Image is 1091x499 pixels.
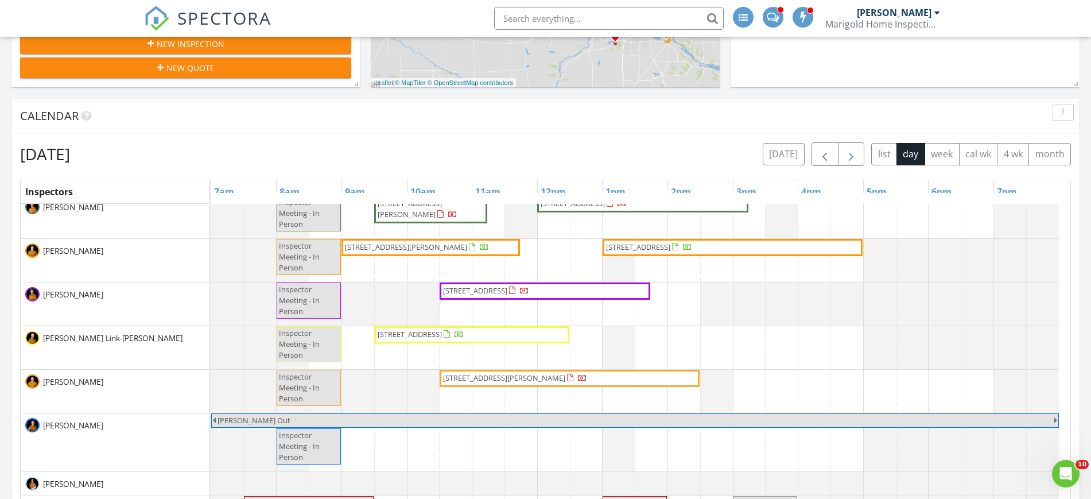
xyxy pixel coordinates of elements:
[538,183,569,201] a: 12pm
[41,420,106,431] span: [PERSON_NAME]
[41,376,106,388] span: [PERSON_NAME]
[812,142,838,166] button: Previous day
[41,289,106,300] span: [PERSON_NAME]
[157,38,224,50] span: New Inspection
[615,30,622,37] div: 15441 Idaho Pl, Savage, MN 55378
[395,79,426,86] a: © MapTiler
[443,285,507,296] span: [STREET_ADDRESS]
[1052,460,1080,488] iframe: Intercom live chat
[798,183,824,201] a: 4pm
[177,6,271,30] span: SPECTORA
[668,183,694,201] a: 2pm
[443,373,565,383] span: [STREET_ADDRESS][PERSON_NAME]
[279,284,320,316] span: Inspector Meeting - In Person
[925,143,960,165] button: week
[25,243,40,258] img: kanipes__kyle.png
[144,6,169,31] img: The Best Home Inspection Software - Spectora
[41,332,185,344] span: [PERSON_NAME] Link-[PERSON_NAME]
[407,183,438,201] a: 10am
[857,7,931,18] div: [PERSON_NAME]
[997,143,1029,165] button: 4 wk
[1076,460,1089,469] span: 10
[825,18,940,30] div: Marigold Home Inspections
[279,197,320,229] span: Inspector Meeting - In Person
[929,183,954,201] a: 6pm
[871,143,897,165] button: list
[25,200,40,214] img: bowser__mitchell.png
[838,142,865,166] button: Next day
[20,33,351,54] button: New Inspection
[345,242,467,252] span: [STREET_ADDRESS][PERSON_NAME]
[279,372,320,404] span: Inspector Meeting - In Person
[371,78,516,88] div: |
[606,242,670,252] span: [STREET_ADDRESS]
[20,108,79,123] span: Calendar
[1028,143,1071,165] button: month
[994,183,1020,201] a: 7pm
[342,183,368,201] a: 9am
[378,198,442,219] span: [STREET_ADDRESS][PERSON_NAME]
[25,477,40,491] img: grovenstein__kyle_1.png
[374,79,393,86] a: Leaflet
[428,79,513,86] a: © OpenStreetMap contributors
[20,57,351,78] button: New Quote
[166,62,215,74] span: New Quote
[763,143,805,165] button: [DATE]
[603,183,628,201] a: 1pm
[472,183,503,201] a: 11am
[25,418,40,432] img: brille__kelly.png
[41,202,106,213] span: [PERSON_NAME]
[41,478,106,490] span: [PERSON_NAME]
[218,415,290,425] span: [PERSON_NAME] Out
[25,374,40,389] img: vandeventer__aaron_.png
[41,245,106,257] span: [PERSON_NAME]
[25,287,40,301] img: rahja__mark.png
[277,183,302,201] a: 8am
[541,198,605,208] span: [STREET_ADDRESS]
[20,142,70,165] h2: [DATE]
[864,183,890,201] a: 5pm
[211,183,237,201] a: 7am
[25,331,40,345] img: linkdanko__anthony.png
[494,7,724,30] input: Search everything...
[279,430,320,462] span: Inspector Meeting - In Person
[378,329,442,339] span: [STREET_ADDRESS]
[279,328,320,360] span: Inspector Meeting - In Person
[896,143,925,165] button: day
[279,241,320,273] span: Inspector Meeting - In Person
[144,16,271,40] a: SPECTORA
[733,183,759,201] a: 3pm
[25,185,73,198] span: Inspectors
[959,143,998,165] button: cal wk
